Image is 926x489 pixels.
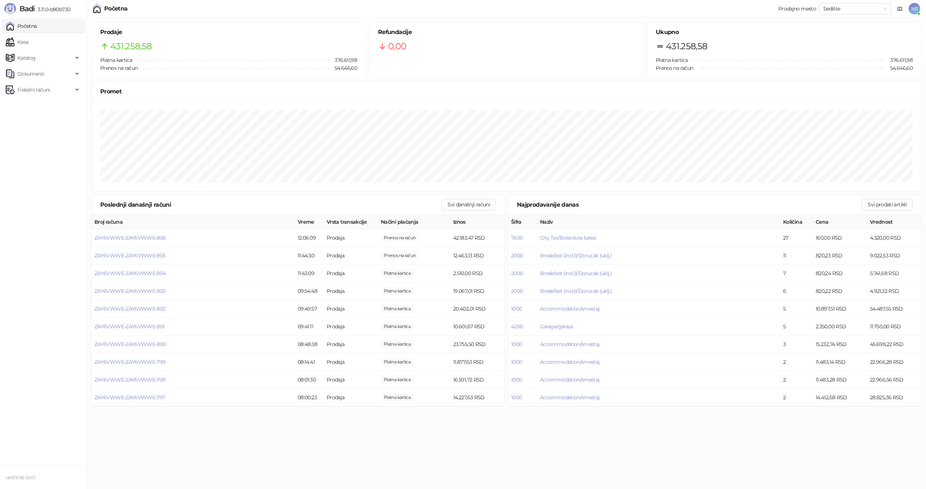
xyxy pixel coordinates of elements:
span: Dokumenti [17,67,44,81]
td: 15.232,74 RSD [813,336,867,353]
button: 1000 [511,376,522,383]
td: 7 [780,265,813,282]
button: Accommodation/smestaj [540,341,600,347]
span: ZAY6VWWE-ZAY6VWWE-802 [94,305,166,312]
td: Prodaja [324,265,378,282]
td: Prodaja [324,389,378,406]
span: 376.611,98 [330,56,357,64]
span: Platna kartica [656,57,688,63]
span: 10.601,67 [381,323,413,330]
span: 14.227,63 [381,393,413,401]
button: City Tax/Boravisna taksa [540,235,596,241]
th: Cena [813,215,867,229]
span: Prenos na račun [656,65,693,71]
td: 11:43:09 [295,265,324,282]
td: 5 [780,300,813,318]
button: Accommodation/smestaj [540,376,600,383]
td: Prodaja [324,247,378,265]
td: 22.966,28 RSD [867,353,921,371]
h5: Prodaje [100,28,357,37]
span: Prenos na račun [100,65,137,71]
td: 4.921,32 RSD [867,282,921,300]
button: 1000 [511,305,522,312]
button: ZAY6VWWE-ZAY6VWWE-806 [94,235,166,241]
td: Prodaja [324,282,378,300]
button: Garage/garaza [540,323,573,330]
button: 2000 [511,288,523,294]
span: 2.510,00 [381,269,413,277]
button: Accommodation/smestaj [540,305,600,312]
h5: Refundacije [378,28,635,37]
td: 5.741,68 RSD [867,265,921,282]
span: Katalog [17,51,36,65]
td: 11.483,28 RSD [813,371,867,389]
button: 7600 [511,235,523,241]
td: 08:14:41 [295,353,324,371]
button: 4200 [511,323,523,330]
img: Logo [4,3,16,14]
td: 23.755,50 RSD [450,336,505,353]
span: 54.646,60 [330,64,357,72]
td: Prodaja [324,336,378,353]
td: 08:01:30 [295,371,324,389]
span: ZAY6VWWE-ZAY6VWWE-801 [94,323,165,330]
td: 10.601,67 RSD [450,318,505,336]
button: Svi današnji računi [442,199,496,210]
a: Dokumentacija [894,3,906,14]
button: ZAY6VWWE-ZAY6VWWE-804 [94,270,166,277]
span: 20.402,01 [381,305,413,313]
th: Načini plaćanja [378,215,450,229]
td: 14.227,63 RSD [450,389,505,406]
div: Prodajno mesto [778,6,816,11]
span: 19.067,01 [381,287,413,295]
h5: Ukupno [656,28,913,37]
td: Prodaja [324,229,378,247]
button: ZAY6VWWE-ZAY6VWWE-799 [94,359,166,365]
td: Prodaja [324,318,378,336]
a: Početna [6,19,37,33]
td: 28.825,36 RSD [867,389,921,406]
button: ZAY6VWWE-ZAY6VWWE-803 [94,288,166,294]
th: Vrsta transakcije [324,215,378,229]
th: Šifra [508,215,537,229]
button: Breakfast (incl.)l/Dorucak (uklj.) [540,270,612,277]
td: 2 [780,353,813,371]
button: 2000 [511,252,523,259]
button: ZAY6VWWE-ZAY6VWWE-797 [94,394,165,401]
span: 23.755,50 [381,340,413,348]
th: Vreme [295,215,324,229]
small: HASTENS DOO [6,475,35,480]
span: Fiskalni računi [17,83,50,97]
span: Breakfast (incl.)l/Dorucak (uklj.) [540,288,612,294]
span: ZAY6VWWE-ZAY6VWWE-798 [94,376,166,383]
span: ZAY6VWWE-ZAY6VWWE-800 [94,341,166,347]
td: 20.402,01 RSD [450,300,505,318]
td: 42.183,47 RSD [450,229,505,247]
td: 16.591,72 RSD [450,371,505,389]
th: Broj računa [92,215,295,229]
button: Svi prodati artikli [862,199,913,210]
button: Accommodation/smestaj [540,394,600,401]
th: Naziv [537,215,780,229]
td: 08:00:23 [295,389,324,406]
td: 2 [780,371,813,389]
td: 54.487,55 RSD [867,300,921,318]
td: 14.412,68 RSD [813,389,867,406]
span: ZAY6VWWE-ZAY6VWWE-805 [94,252,166,259]
td: 11 [780,247,813,265]
td: 09:54:48 [295,282,324,300]
button: Accommodation/smestaj [540,359,600,365]
td: 12:06:09 [295,229,324,247]
td: 11.750,00 RSD [867,318,921,336]
td: 12.463,13 RSD [450,247,505,265]
span: 376.611,98 [885,56,913,64]
td: 09:41:11 [295,318,324,336]
td: 820,22 RSD [813,282,867,300]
